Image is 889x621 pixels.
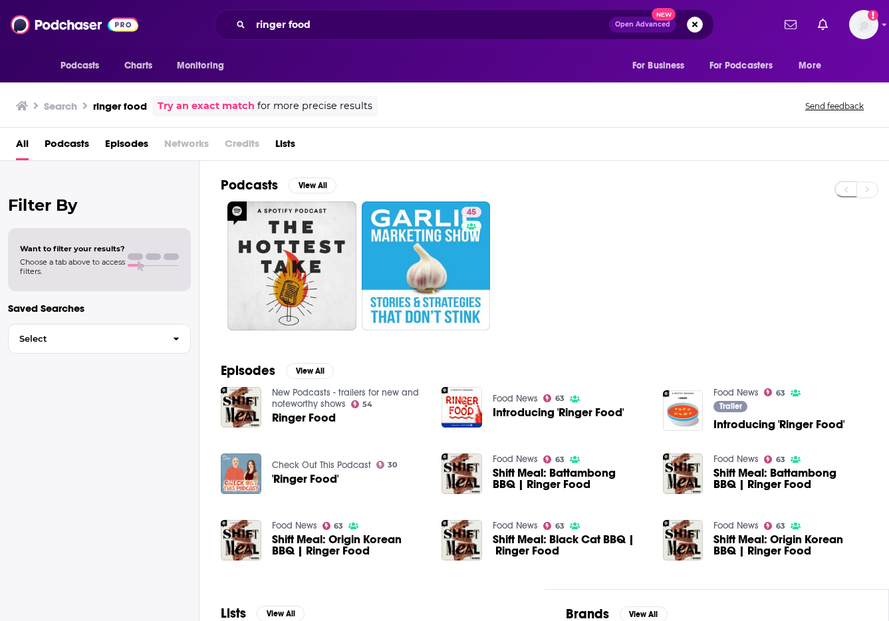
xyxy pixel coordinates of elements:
[701,53,793,78] button: open menu
[105,133,148,160] a: Episodes
[376,461,398,469] a: 30
[388,462,397,468] span: 30
[493,407,624,418] a: Introducing 'Ringer Food'
[45,133,89,160] a: Podcasts
[93,100,147,112] h3: ringer food
[799,57,821,75] span: More
[663,520,703,560] img: Shift Meal: Origin Korean BBQ | Ringer Food
[543,455,565,463] a: 63
[801,100,868,112] button: Send feedback
[713,520,759,531] a: Food News
[8,324,191,354] button: Select
[116,53,161,78] a: Charts
[16,133,29,160] a: All
[322,522,344,530] a: 63
[663,390,703,431] img: Introducing 'Ringer Food'
[623,53,701,78] button: open menu
[663,453,703,494] a: Shift Meal: Battambong BBQ | Ringer Food
[868,10,878,21] svg: Add a profile image
[251,14,609,35] input: Search podcasts, credits, & more...
[168,53,241,78] button: open menu
[555,523,565,529] span: 63
[158,98,255,114] a: Try an exact match
[776,390,785,396] span: 63
[764,455,785,463] a: 63
[849,10,878,39] button: Show profile menu
[442,453,482,494] a: Shift Meal: Battambong BBQ | Ringer Food
[713,419,844,430] a: Introducing 'Ringer Food'
[764,388,785,396] a: 63
[493,520,538,531] a: Food News
[776,457,785,463] span: 63
[20,244,125,253] span: Want to filter your results?
[461,207,481,217] a: 45
[467,206,476,219] span: 45
[849,10,878,39] span: Logged in as rowan.sullivan
[813,13,833,36] a: Show notifications dropdown
[272,534,426,557] a: Shift Meal: Origin Korean BBQ | Ringer Food
[286,363,334,379] button: View All
[225,133,259,160] span: Credits
[8,302,191,314] p: Saved Searches
[779,13,802,36] a: Show notifications dropdown
[789,53,838,78] button: open menu
[289,178,336,193] button: View All
[709,57,773,75] span: For Podcasters
[713,467,868,490] a: Shift Meal: Battambong BBQ | Ringer Food
[20,257,125,276] span: Choose a tab above to access filters.
[221,362,275,379] h2: Episodes
[221,520,261,560] img: Shift Meal: Origin Korean BBQ | Ringer Food
[543,522,565,530] a: 63
[632,57,685,75] span: For Business
[275,133,295,160] a: Lists
[555,396,565,402] span: 63
[272,473,338,485] a: 'Ringer Food'
[609,17,676,33] button: Open AdvancedNew
[272,412,336,424] a: Ringer Food
[9,334,162,343] span: Select
[362,201,491,330] a: 45
[713,387,759,398] a: Food News
[362,402,372,408] span: 54
[221,177,278,193] h2: Podcasts
[221,362,334,379] a: EpisodesView All
[442,387,482,428] img: Introducing 'Ringer Food'
[543,394,565,402] a: 63
[272,459,371,471] a: Check Out This Podcast
[221,177,336,193] a: PodcastsView All
[493,453,538,465] a: Food News
[493,534,647,557] a: Shift Meal: Black Cat BBQ | Ringer Food
[713,453,759,465] a: Food News
[164,133,209,160] span: Networks
[719,402,742,410] span: Trailer
[849,10,878,39] img: User Profile
[61,57,100,75] span: Podcasts
[764,522,785,530] a: 63
[8,195,191,215] h2: Filter By
[214,9,714,40] div: Search podcasts, credits, & more...
[652,8,676,21] span: New
[221,387,261,428] img: Ringer Food
[493,467,647,490] a: Shift Meal: Battambong BBQ | Ringer Food
[713,534,868,557] span: Shift Meal: Origin Korean BBQ | Ringer Food
[221,453,261,494] img: 'Ringer Food'
[51,53,117,78] button: open menu
[334,523,343,529] span: 63
[257,98,372,114] span: for more precise results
